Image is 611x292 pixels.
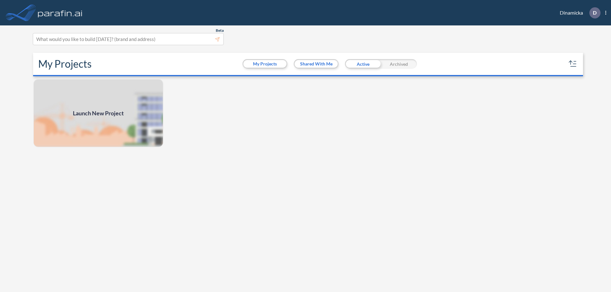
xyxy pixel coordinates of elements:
[33,79,164,147] a: Launch New Project
[295,60,338,68] button: Shared With Me
[550,7,606,18] div: Dinamicka
[243,60,286,68] button: My Projects
[593,10,597,16] p: D
[381,59,417,69] div: Archived
[38,58,92,70] h2: My Projects
[37,6,84,19] img: logo
[345,59,381,69] div: Active
[73,109,124,118] span: Launch New Project
[568,59,578,69] button: sort
[33,79,164,147] img: add
[216,28,224,33] span: Beta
